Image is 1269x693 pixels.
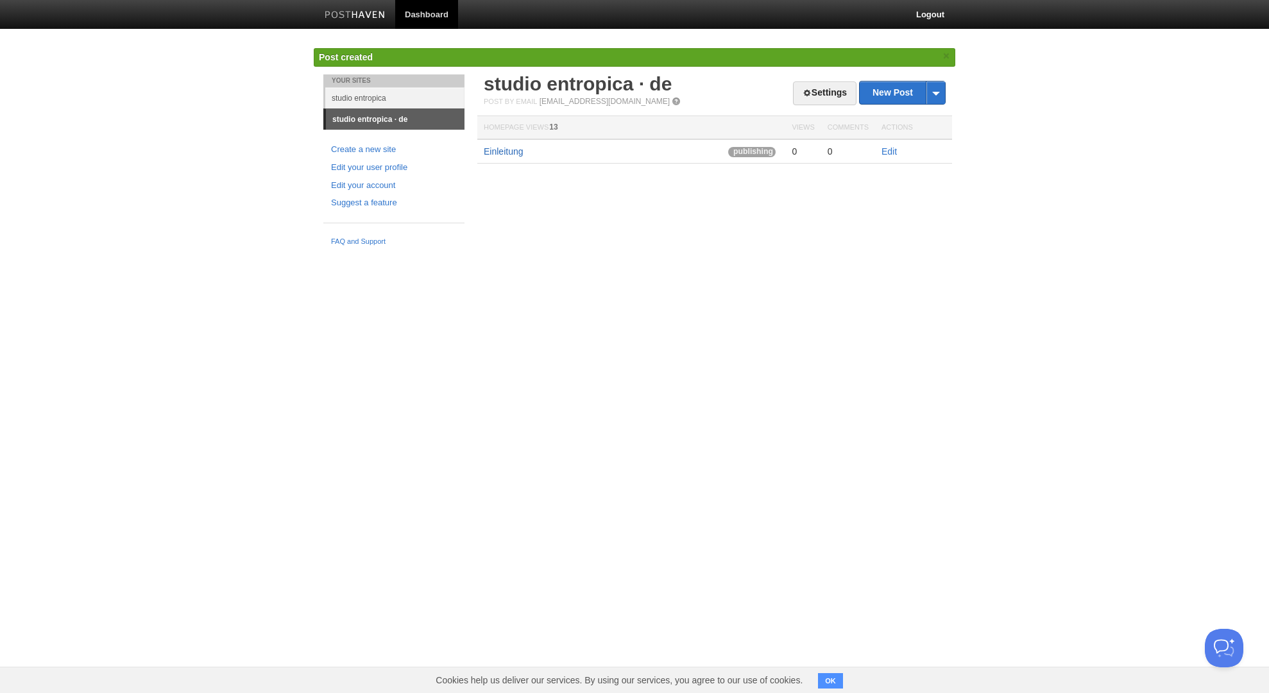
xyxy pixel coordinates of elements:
th: Homepage Views [477,116,785,140]
th: Comments [821,116,875,140]
div: 0 [828,146,869,157]
a: FAQ and Support [331,236,457,248]
a: [EMAIL_ADDRESS][DOMAIN_NAME] [540,97,670,106]
button: OK [818,673,843,689]
a: Edit [881,146,897,157]
a: Settings [793,81,856,105]
a: New Post [860,81,945,104]
img: Posthaven-bar [325,11,386,21]
a: studio entropica · de [484,73,672,94]
span: Post created [319,52,373,62]
span: publishing [728,147,775,157]
a: studio entropica [325,87,464,108]
span: Post by Email [484,98,537,105]
li: Your Sites [323,74,464,87]
a: studio entropica · de [326,109,464,130]
th: Views [785,116,821,140]
a: Suggest a feature [331,196,457,210]
a: Einleitung [484,146,524,157]
span: Cookies help us deliver our services. By using our services, you agree to our use of cookies. [423,667,815,693]
a: Edit your user profile [331,161,457,175]
a: Edit your account [331,179,457,193]
th: Actions [875,116,952,140]
span: 13 [549,123,558,132]
div: 0 [792,146,814,157]
a: × [941,48,952,64]
a: Create a new site [331,143,457,157]
iframe: Help Scout Beacon - Open [1205,629,1243,667]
